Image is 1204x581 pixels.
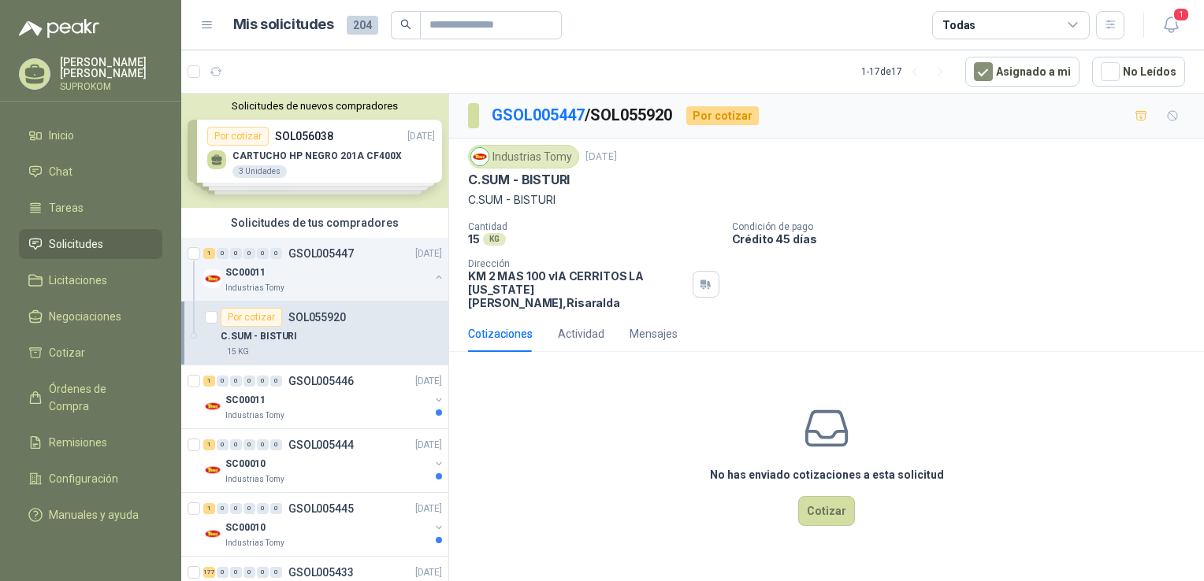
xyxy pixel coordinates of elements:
p: SUPROKOM [60,82,162,91]
a: Inicio [19,120,162,150]
a: Licitaciones [19,265,162,295]
button: Asignado a mi [965,57,1080,87]
p: [DATE] [415,501,442,516]
span: Órdenes de Compra [49,380,147,415]
div: Mensajes [630,325,678,342]
p: Cantidad [468,221,719,232]
div: 1 [203,376,215,387]
p: Crédito 45 días [732,232,1198,246]
div: 0 [217,567,229,578]
p: GSOL005445 [288,503,354,514]
div: 0 [217,376,229,387]
a: Solicitudes [19,229,162,259]
div: 1 [203,248,215,259]
span: Inicio [49,127,74,144]
div: Solicitudes de nuevos compradoresPor cotizarSOL056038[DATE] CARTUCHO HP NEGRO 201A CF400X3 Unidad... [181,94,448,208]
div: 0 [243,567,255,578]
div: 0 [270,503,282,514]
span: Configuración [49,470,118,487]
button: Cotizar [798,496,855,526]
img: Company Logo [203,397,222,416]
span: 204 [347,16,378,35]
span: Cotizar [49,344,85,361]
span: Tareas [49,199,84,216]
p: KM 2 MAS 100 vIA CERRITOS LA [US_STATE] [PERSON_NAME] , Risaralda [468,269,686,309]
p: GSOL005444 [288,439,354,450]
p: [DATE] [415,438,442,453]
div: Cotizaciones [468,325,533,342]
div: Solicitudes de tus compradores [181,208,448,238]
div: 0 [230,567,242,578]
p: [DATE] [585,150,617,165]
div: 0 [243,503,255,514]
a: 1 0 0 0 0 0 GSOL005445[DATE] Company LogoSC00010Industrias Tomy [203,499,445,550]
p: SC00011 [225,393,266,408]
p: [PERSON_NAME] [PERSON_NAME] [60,57,162,79]
img: Logo peakr [19,19,99,38]
div: Actividad [558,325,604,342]
span: Manuales y ayuda [49,506,139,524]
p: GSOL005433 [288,567,354,578]
span: 1 [1172,7,1190,22]
p: [DATE] [415,374,442,389]
div: 0 [243,439,255,450]
p: GSOL005447 [288,248,354,259]
div: 15 KG [221,346,255,358]
p: C.SUM - BISTURI [221,329,297,344]
a: Tareas [19,193,162,223]
div: 0 [217,248,229,259]
h3: No has enviado cotizaciones a esta solicitud [710,466,944,483]
div: 0 [230,503,242,514]
a: Chat [19,157,162,187]
p: 15 [468,232,480,246]
p: [DATE] [415,565,442,580]
p: SC00010 [225,520,266,535]
div: 0 [230,376,242,387]
p: Industrias Tomy [225,473,284,486]
p: SC00011 [225,265,266,280]
a: 1 0 0 0 0 0 GSOL005444[DATE] Company LogoSC00010Industrias Tomy [203,435,445,486]
img: Company Logo [203,524,222,543]
div: 0 [270,567,282,578]
img: Company Logo [471,148,489,165]
div: Por cotizar [686,106,759,125]
p: GSOL005446 [288,376,354,387]
p: / SOL055920 [492,103,674,128]
div: 0 [270,439,282,450]
div: Por cotizar [221,308,282,327]
span: Licitaciones [49,272,107,289]
div: 0 [217,503,229,514]
div: 0 [257,567,269,578]
div: 0 [257,248,269,259]
div: 0 [243,376,255,387]
p: SC00010 [225,457,266,472]
span: Remisiones [49,434,107,451]
a: Remisiones [19,427,162,457]
div: Todas [942,17,975,34]
p: Industrias Tomy [225,409,284,422]
a: Configuración [19,464,162,494]
div: 0 [257,503,269,514]
div: 0 [270,248,282,259]
div: 1 - 17 de 17 [861,59,953,84]
p: Industrias Tomy [225,537,284,550]
div: 0 [257,439,269,450]
a: Por cotizarSOL055920C.SUM - BISTURI15 KG [181,302,448,365]
a: 1 0 0 0 0 0 GSOL005446[DATE] Company LogoSC00011Industrias Tomy [203,372,445,422]
img: Company Logo [203,269,222,288]
span: Solicitudes [49,235,103,253]
img: Company Logo [203,461,222,479]
a: Manuales y ayuda [19,500,162,530]
p: C.SUM - BISTURI [468,172,570,188]
div: 0 [230,439,242,450]
a: Cotizar [19,338,162,368]
div: 177 [203,567,215,578]
p: [DATE] [415,246,442,261]
span: search [400,19,411,30]
div: 0 [270,376,282,387]
div: 0 [230,248,242,259]
div: 1 [203,439,215,450]
button: No Leídos [1092,57,1185,87]
span: Chat [49,163,72,180]
button: 1 [1157,11,1185,39]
